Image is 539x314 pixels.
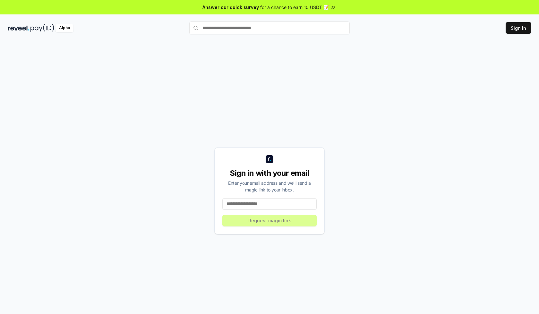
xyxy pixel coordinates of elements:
[8,24,29,32] img: reveel_dark
[506,22,531,34] button: Sign In
[260,4,329,11] span: for a chance to earn 10 USDT 📝
[30,24,54,32] img: pay_id
[222,168,317,178] div: Sign in with your email
[56,24,73,32] div: Alpha
[222,180,317,193] div: Enter your email address and we’ll send a magic link to your inbox.
[266,155,273,163] img: logo_small
[202,4,259,11] span: Answer our quick survey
